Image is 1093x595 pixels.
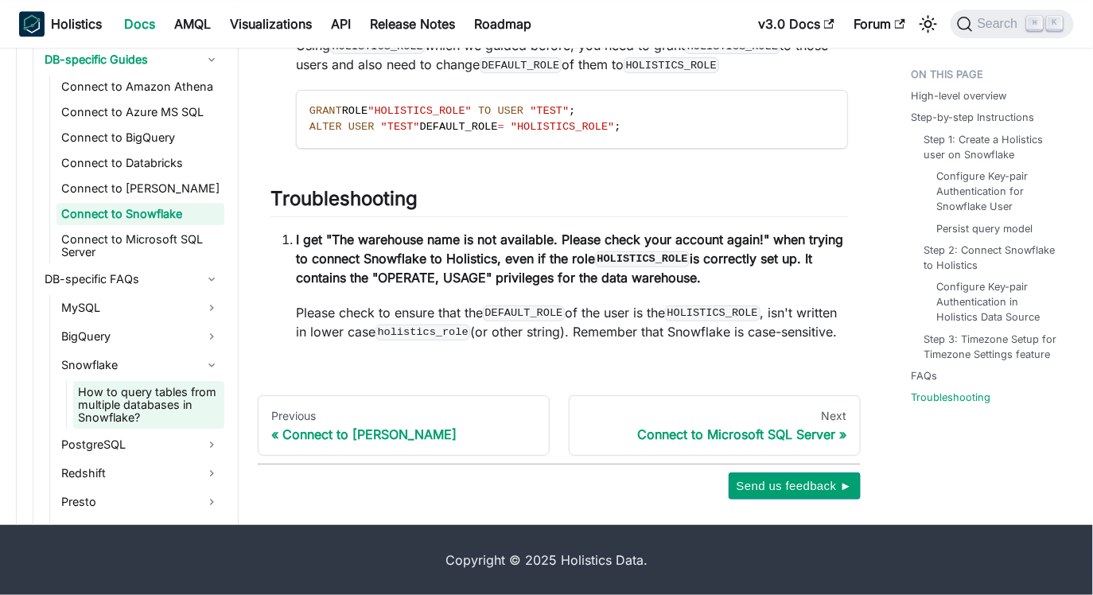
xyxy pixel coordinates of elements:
a: Connect to [PERSON_NAME] [56,177,224,200]
span: Search [973,17,1028,31]
b: Holistics [51,14,102,33]
button: Switch between dark and light mode (currently light mode) [916,11,941,37]
a: Step 3: Timezone Setup for Timezone Settings feature [924,332,1062,362]
a: v3.0 Docs [749,11,844,37]
a: Presto [56,489,224,515]
nav: Docs pages [258,395,861,456]
a: PreviousConnect to [PERSON_NAME] [258,395,550,456]
a: Visualizations [220,11,321,37]
code: HOLISTICS_ROLE [624,57,718,73]
span: TO [478,105,491,117]
a: Connect to Amazon Athena [56,76,224,98]
div: Next [582,409,847,423]
div: Copyright © 2025 Holistics Data. [112,550,981,570]
a: Configure Key-pair Authentication in Holistics Data Source [937,279,1056,325]
code: DEFAULT_ROLE [483,305,565,321]
a: Connect to BigQuery [56,126,224,149]
span: "HOLISTICS_ROLE" [368,105,472,117]
a: DB-specific FAQs [40,266,224,292]
a: Troubleshooting [912,390,991,405]
p: Please check to ensure that the of the user is the , isn't written in lower case (or other string... [296,303,848,341]
a: Step-by-step Instructions [912,110,1035,125]
strong: I get "The warehouse name is not available. Please check your account again!" when trying to conn... [296,231,843,286]
span: "TEST" [381,121,420,133]
span: ALTER [309,121,342,133]
code: HOLISTICS_ROLE [665,305,760,321]
a: Snowflake [56,352,224,378]
span: DEFAULT_ROLE [420,121,498,133]
a: Forum [844,11,915,37]
a: High-level overview [912,88,1007,103]
a: Docs [115,11,165,37]
a: Step 1: Create a Holistics user on Snowflake [924,132,1062,162]
a: Persist query model [937,221,1033,236]
span: "TEST" [530,105,569,117]
span: "HOLISTICS_ROLE" [511,121,615,133]
kbd: K [1047,16,1063,30]
a: Clickhouse [56,518,224,543]
span: = [498,121,504,133]
span: ROLE [342,105,368,117]
a: Roadmap [465,11,541,37]
a: HolisticsHolistics [19,11,102,37]
span: USER [348,121,375,133]
a: DB-specific Guides [40,47,224,72]
span: Send us feedback ► [737,476,853,496]
a: Release Notes [360,11,465,37]
a: Connect to Snowflake [56,203,224,225]
a: Connect to Databricks [56,152,224,174]
a: Connect to Azure MS SQL [56,101,224,123]
div: Connect to [PERSON_NAME] [271,426,536,442]
a: Configure Key-pair Authentication for Snowflake User [937,169,1056,215]
a: BigQuery [56,324,224,349]
a: How to query tables from multiple databases in Snowflake? [73,381,224,429]
a: API [321,11,360,37]
h2: Troubleshooting [270,187,848,217]
p: Using which we guided before, you need to grant to those users and also need to change of them to [296,36,848,74]
button: Send us feedback ► [729,472,861,500]
code: holistics_role [375,325,470,340]
a: MySQL [56,295,224,321]
div: Previous [271,409,536,423]
code: HOLISTICS_ROLE [595,251,690,267]
button: Search (Command+K) [951,10,1074,38]
a: NextConnect to Microsoft SQL Server [569,395,861,456]
div: Connect to Microsoft SQL Server [582,426,847,442]
span: GRANT [309,105,342,117]
a: FAQs [912,368,938,383]
a: Step 2: Connect Snowflake to Holistics [924,243,1062,273]
a: Redshift [56,461,224,486]
a: AMQL [165,11,220,37]
span: USER [498,105,524,117]
span: ; [569,105,575,117]
span: ; [615,121,621,133]
img: Holistics [19,11,45,37]
a: Connect to Microsoft SQL Server [56,228,224,263]
kbd: ⌘ [1027,16,1043,30]
a: PostgreSQL [56,432,224,457]
code: DEFAULT_ROLE [480,57,562,73]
